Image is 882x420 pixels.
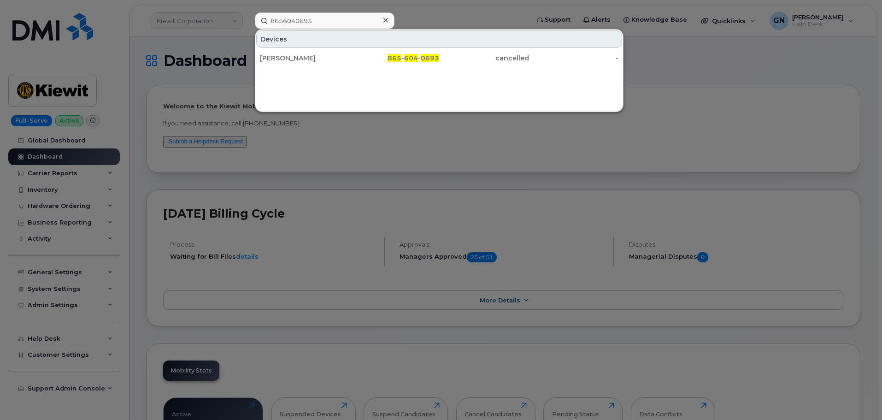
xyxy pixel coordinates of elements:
[256,50,622,66] a: [PERSON_NAME]865-604-0693cancelled-
[842,380,875,413] iframe: Messenger Launcher
[404,54,418,62] span: 604
[350,53,440,63] div: - -
[421,54,439,62] span: 0693
[260,53,350,63] div: [PERSON_NAME]
[529,53,619,63] div: -
[388,54,401,62] span: 865
[256,30,622,48] div: Devices
[439,53,529,63] div: cancelled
